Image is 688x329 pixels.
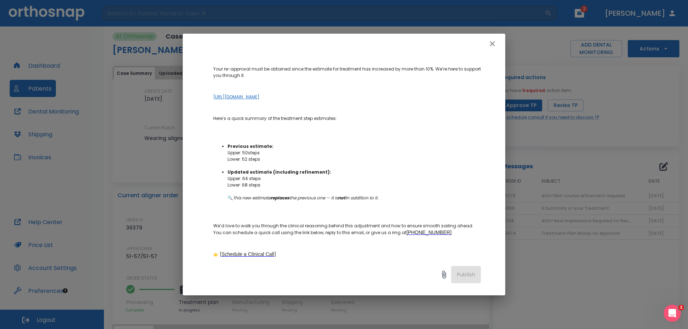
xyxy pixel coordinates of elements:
[406,229,451,236] a: [PHONE_NUMBER]
[213,115,481,122] p: Here’s a quick summary of the treatment step estimates:
[678,305,684,310] span: 1
[228,143,481,163] li: Upper: 50steps Lower: 52 steps
[228,169,481,201] li: Upper: 64 steps Lower: 68 steps 🔍
[221,251,274,257] a: Schedule a Clinical Call
[228,143,273,149] strong: Previous estimate:
[213,66,481,79] p: Your re-approval must be obtained since the estimate for treatment has increased by more than 10%...
[228,169,331,175] strong: Updated estimate (including refinement):
[290,195,338,201] em: the previous one — it is
[406,229,451,235] span: [PHONE_NUMBER]
[338,195,345,201] em: not
[213,94,259,100] a: [URL][DOMAIN_NAME]
[271,195,290,201] em: replaces
[213,251,481,258] p: 👉 [ ]
[213,223,481,236] p: We’d love to walk you through the clinical reasoning behind this adjustment and how to ensure smo...
[345,195,378,201] em: in addition to it.
[664,305,681,322] iframe: Intercom live chat
[233,195,271,201] em: This new estimate
[221,251,274,257] span: Schedule a Clinical Call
